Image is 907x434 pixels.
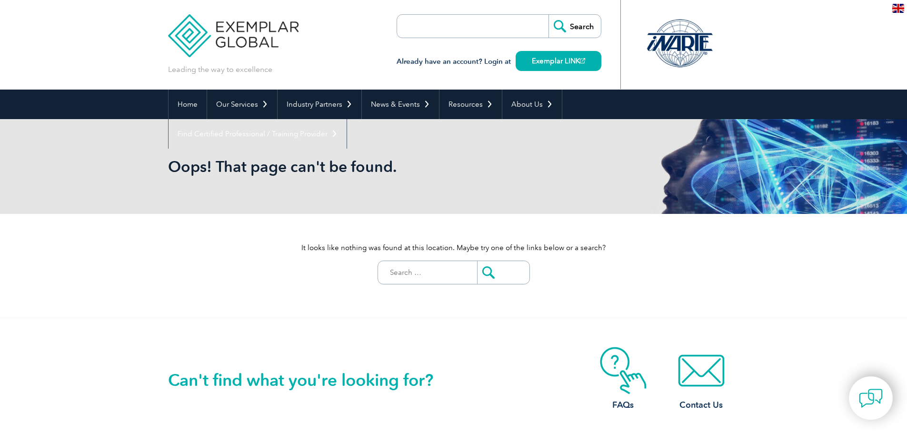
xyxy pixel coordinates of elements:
h2: Can't find what you're looking for? [168,373,454,388]
a: About Us [502,90,562,119]
h3: FAQs [585,399,661,411]
a: News & Events [362,90,439,119]
a: Industry Partners [278,90,361,119]
a: Contact Us [663,347,739,411]
a: Our Services [207,90,277,119]
img: en [892,4,904,13]
a: Home [169,90,207,119]
img: contact-chat.png [859,386,883,410]
img: contact-faq.webp [585,347,661,394]
p: It looks like nothing was found at this location. Maybe try one of the links below or a search? [168,242,739,253]
h1: Oops! That page can't be found. [168,157,534,176]
a: Find Certified Professional / Training Provider [169,119,347,149]
a: FAQs [585,347,661,411]
p: Leading the way to excellence [168,64,272,75]
a: Exemplar LINK [516,51,601,71]
img: contact-email.webp [663,347,739,394]
a: Resources [439,90,502,119]
h3: Already have an account? Login at [397,56,601,68]
input: Submit [477,261,529,284]
img: open_square.png [580,58,585,63]
h3: Contact Us [663,399,739,411]
input: Search [548,15,601,38]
